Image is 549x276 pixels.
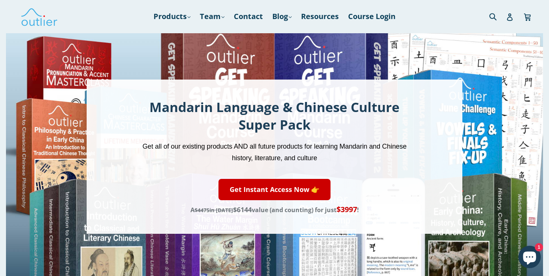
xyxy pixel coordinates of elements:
[196,10,228,23] a: Team
[195,207,233,214] s: in [DATE]
[269,10,295,23] a: Blog
[142,143,406,162] span: Get all of our existing products AND all future products for learning Mandarin and Chinese histor...
[150,10,194,23] a: Products
[139,98,410,133] h1: Mandarin Language & Chinese Culture Super Pack
[195,207,210,214] span: $4475
[190,206,359,214] span: A value (and counting) for just !
[233,205,252,214] span: $6144
[218,179,331,200] a: Get Instant Access Now 👉
[487,9,508,24] input: Search
[336,204,357,214] span: $3997
[516,246,543,270] inbox-online-store-chat: Shopify online store chat
[230,10,267,23] a: Contact
[297,10,342,23] a: Resources
[21,6,58,27] img: Outlier Linguistics
[344,10,399,23] a: Course Login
